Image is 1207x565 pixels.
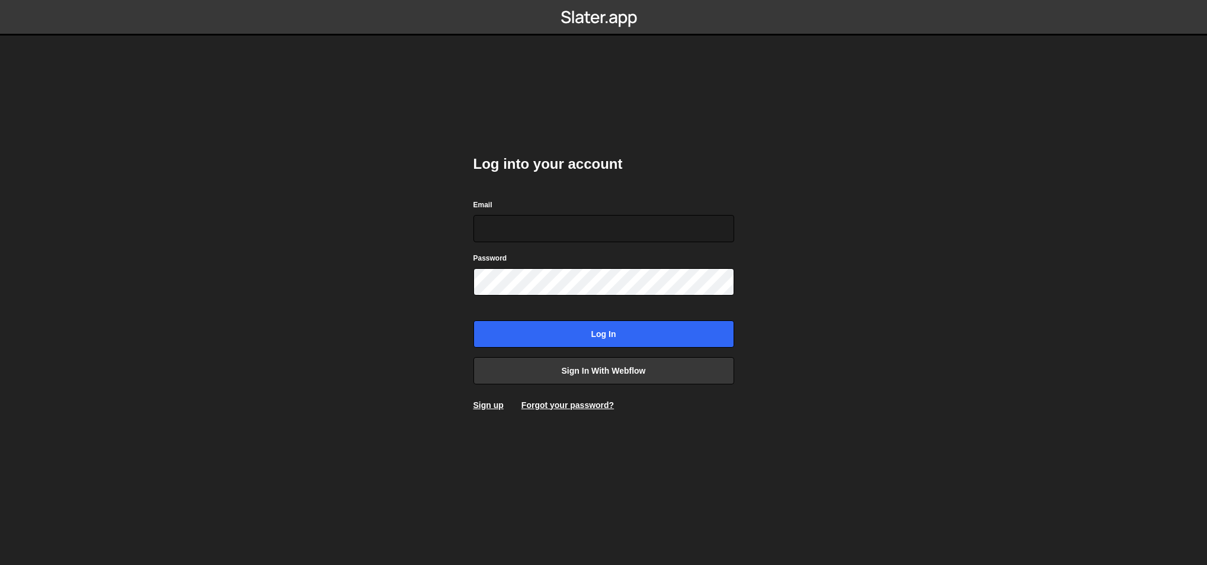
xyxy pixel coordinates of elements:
[473,199,492,211] label: Email
[473,400,504,410] a: Sign up
[473,357,734,384] a: Sign in with Webflow
[521,400,614,410] a: Forgot your password?
[473,155,734,174] h2: Log into your account
[473,252,507,264] label: Password
[473,320,734,348] input: Log in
